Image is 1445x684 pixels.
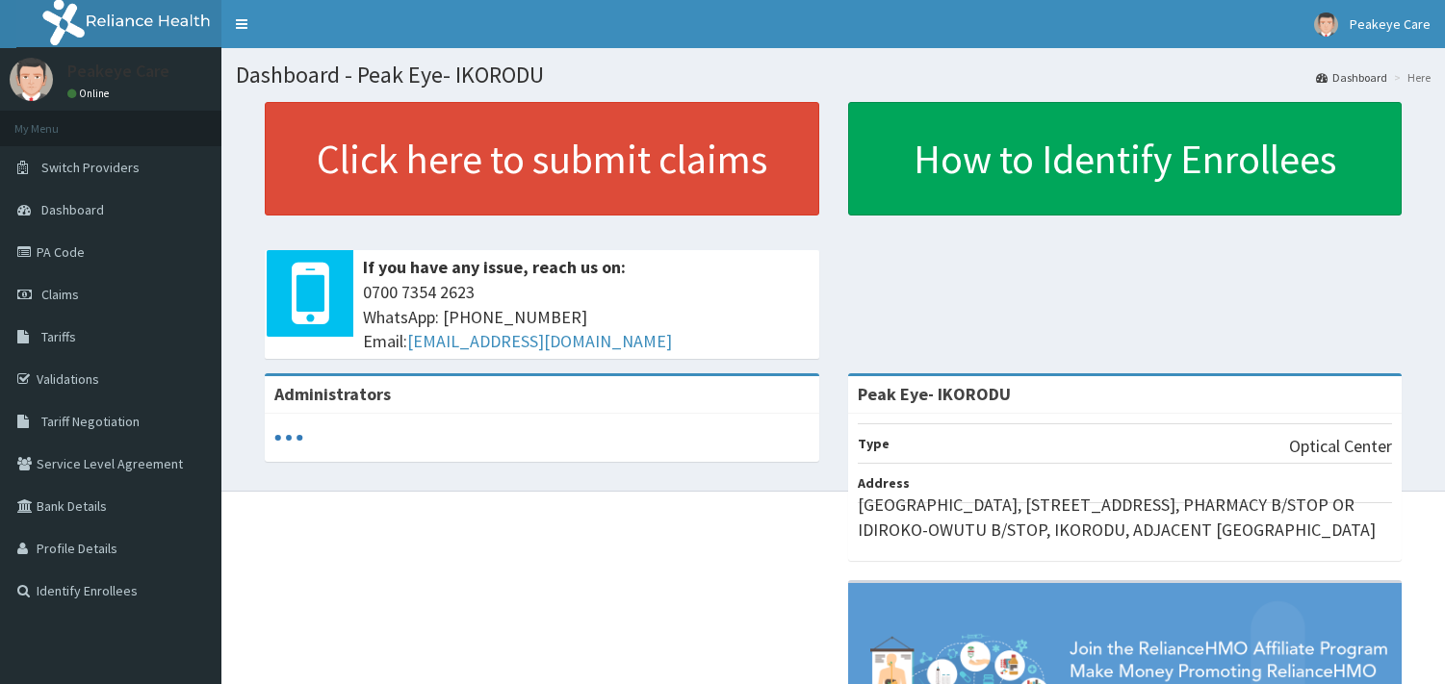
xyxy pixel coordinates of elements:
a: [EMAIL_ADDRESS][DOMAIN_NAME] [407,330,672,352]
span: Peakeye Care [1350,15,1431,33]
p: Optical Center [1289,434,1392,459]
img: User Image [1314,13,1338,37]
span: 0700 7354 2623 WhatsApp: [PHONE_NUMBER] Email: [363,280,810,354]
strong: Peak Eye- IKORODU [858,383,1011,405]
b: Administrators [274,383,391,405]
span: Claims [41,286,79,303]
img: User Image [10,58,53,101]
span: Switch Providers [41,159,140,176]
span: Tariff Negotiation [41,413,140,430]
span: Tariffs [41,328,76,345]
p: Peakeye Care [67,63,169,80]
b: Address [858,474,910,492]
p: [GEOGRAPHIC_DATA], [STREET_ADDRESS], PHARMACY B/STOP OR IDIROKO-OWUTU B/STOP, IKORODU, ADJACENT [... [858,493,1393,542]
span: Dashboard [41,201,104,218]
a: Online [67,87,114,100]
a: Dashboard [1316,69,1387,86]
a: Click here to submit claims [265,102,819,215]
h1: Dashboard - Peak Eye- IKORODU [236,63,1431,88]
b: Type [858,435,890,452]
a: How to Identify Enrollees [848,102,1403,215]
li: Here [1389,69,1431,86]
b: If you have any issue, reach us on: [363,256,626,278]
svg: audio-loading [274,423,303,452]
